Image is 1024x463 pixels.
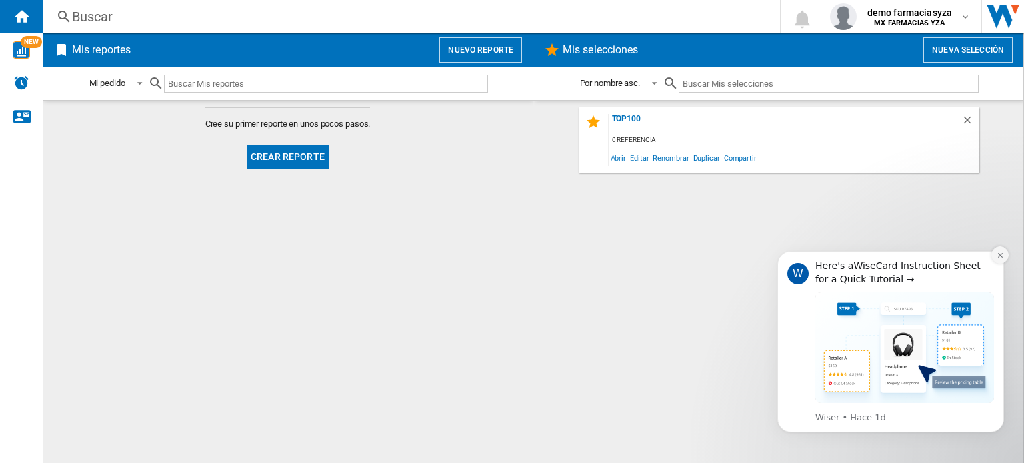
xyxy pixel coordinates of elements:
b: MX FARMACIAS YZA [874,19,945,27]
img: wise-card.svg [13,41,30,59]
span: Abrir [609,149,629,167]
h2: Mis selecciones [560,37,641,63]
span: Editar [628,149,651,167]
span: NEW [21,36,42,48]
button: Nueva selección [923,37,1013,63]
span: Cree su primer reporte en unos pocos pasos. [205,118,371,130]
div: 0 referencia [609,132,979,149]
button: Nuevo reporte [439,37,522,63]
input: Buscar Mis selecciones [679,75,978,93]
input: Buscar Mis reportes [164,75,488,93]
div: top100 [609,114,961,132]
span: Renombrar [651,149,691,167]
div: Borrar [961,114,979,132]
div: Mi pedido [89,78,125,88]
h2: Mis reportes [69,37,133,63]
span: Compartir [722,149,759,167]
span: Duplicar [691,149,722,167]
div: Por nombre asc. [580,78,641,88]
img: alerts-logo.svg [13,75,29,91]
div: Buscar [72,7,745,26]
img: profile.jpg [830,3,857,30]
span: demo farmaciasyza [867,6,952,19]
button: Crear reporte [247,145,329,169]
